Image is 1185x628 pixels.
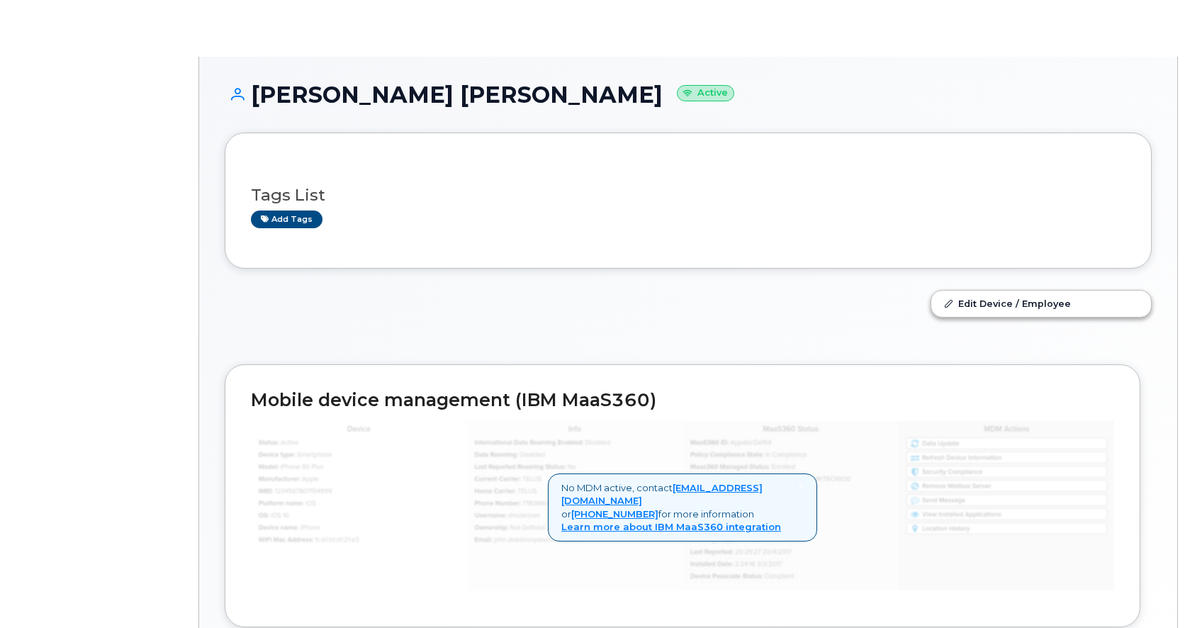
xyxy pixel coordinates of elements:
[798,480,804,493] span: ×
[561,521,781,532] a: Learn more about IBM MaaS360 integration
[798,481,804,492] a: Close
[548,473,817,542] div: No MDM active, contact or for more information
[561,482,763,507] a: [EMAIL_ADDRESS][DOMAIN_NAME]
[677,85,734,101] small: Active
[225,82,1152,107] h1: [PERSON_NAME] [PERSON_NAME]
[251,391,1114,410] h2: Mobile device management (IBM MaaS360)
[251,211,322,228] a: Add tags
[931,291,1151,316] a: Edit Device / Employee
[571,508,658,520] a: [PHONE_NUMBER]
[251,186,1125,204] h3: Tags List
[251,420,1114,590] img: mdm_maas360_data_lg-147edf4ce5891b6e296acbe60ee4acd306360f73f278574cfef86ac192ea0250.jpg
